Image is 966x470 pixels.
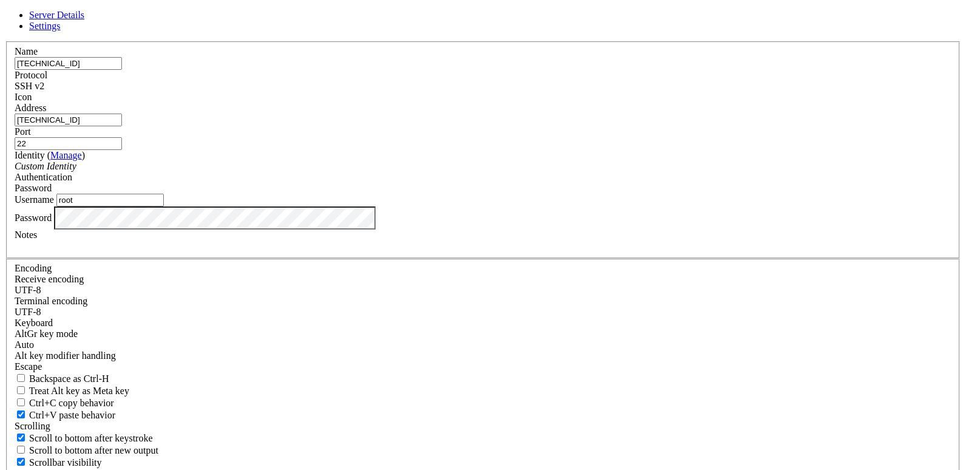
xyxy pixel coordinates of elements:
input: Ctrl+V paste behavior [17,410,25,418]
span: Scroll to bottom after keystroke [29,433,153,443]
label: Identity [15,150,85,160]
label: Controls how the Alt key is handled. Escape: Send an ESC prefix. 8-Bit: Add 128 to the typed char... [15,350,116,361]
label: Scroll to bottom after new output. [15,445,158,455]
label: If true, the backspace should send BS ('\x08', aka ^H). Otherwise the backspace key should send '... [15,373,109,384]
label: Port [15,126,31,137]
label: Address [15,103,46,113]
input: Port Number [15,137,122,150]
div: UTF-8 [15,307,951,318]
label: Ctrl-C copies if true, send ^C to host if false. Ctrl-Shift-C sends ^C to host if true, copies if... [15,398,114,408]
span: Ctrl+V paste behavior [29,410,115,420]
input: Backspace as Ctrl-H [17,374,25,382]
input: Scrollbar visibility [17,458,25,466]
div: Auto [15,339,951,350]
a: Server Details [29,10,84,20]
input: Treat Alt key as Meta key [17,386,25,394]
label: Username [15,194,54,205]
label: Notes [15,230,37,240]
a: Settings [29,21,61,31]
input: Login Username [56,194,164,206]
label: Ctrl+V pastes if true, sends ^V to host if false. Ctrl+Shift+V sends ^V to host if true, pastes i... [15,410,115,420]
div: Password [15,183,951,194]
label: Name [15,46,38,56]
label: The vertical scrollbar mode. [15,457,102,468]
span: Backspace as Ctrl-H [29,373,109,384]
span: UTF-8 [15,285,41,295]
input: Scroll to bottom after keystroke [17,434,25,441]
div: SSH v2 [15,81,951,92]
span: Scroll to bottom after new output [29,445,158,455]
label: Scrolling [15,421,50,431]
label: Icon [15,92,32,102]
div: Escape [15,361,951,372]
span: Auto [15,339,34,350]
label: Encoding [15,263,52,273]
label: Set the expected encoding for data received from the host. If the encodings do not match, visual ... [15,274,84,284]
label: Password [15,212,52,222]
label: Keyboard [15,318,53,328]
span: Treat Alt key as Meta key [29,386,129,396]
div: UTF-8 [15,285,951,296]
span: Scrollbar visibility [29,457,102,468]
label: Authentication [15,172,72,182]
a: Manage [50,150,82,160]
label: Whether the Alt key acts as a Meta key or as a distinct Alt key. [15,386,129,396]
input: Host Name or IP [15,114,122,126]
span: SSH v2 [15,81,44,91]
input: Scroll to bottom after new output [17,446,25,454]
label: The default terminal encoding. ISO-2022 enables character map translations (like graphics maps). ... [15,296,87,306]
i: Custom Identity [15,161,76,171]
label: Set the expected encoding for data received from the host. If the encodings do not match, visual ... [15,329,78,339]
label: Whether to scroll to the bottom on any keystroke. [15,433,153,443]
div: Custom Identity [15,161,951,172]
span: Ctrl+C copy behavior [29,398,114,408]
span: Password [15,183,52,193]
input: Server Name [15,57,122,70]
span: Escape [15,361,42,372]
label: Protocol [15,70,47,80]
span: UTF-8 [15,307,41,317]
input: Ctrl+C copy behavior [17,398,25,406]
span: ( ) [47,150,85,160]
